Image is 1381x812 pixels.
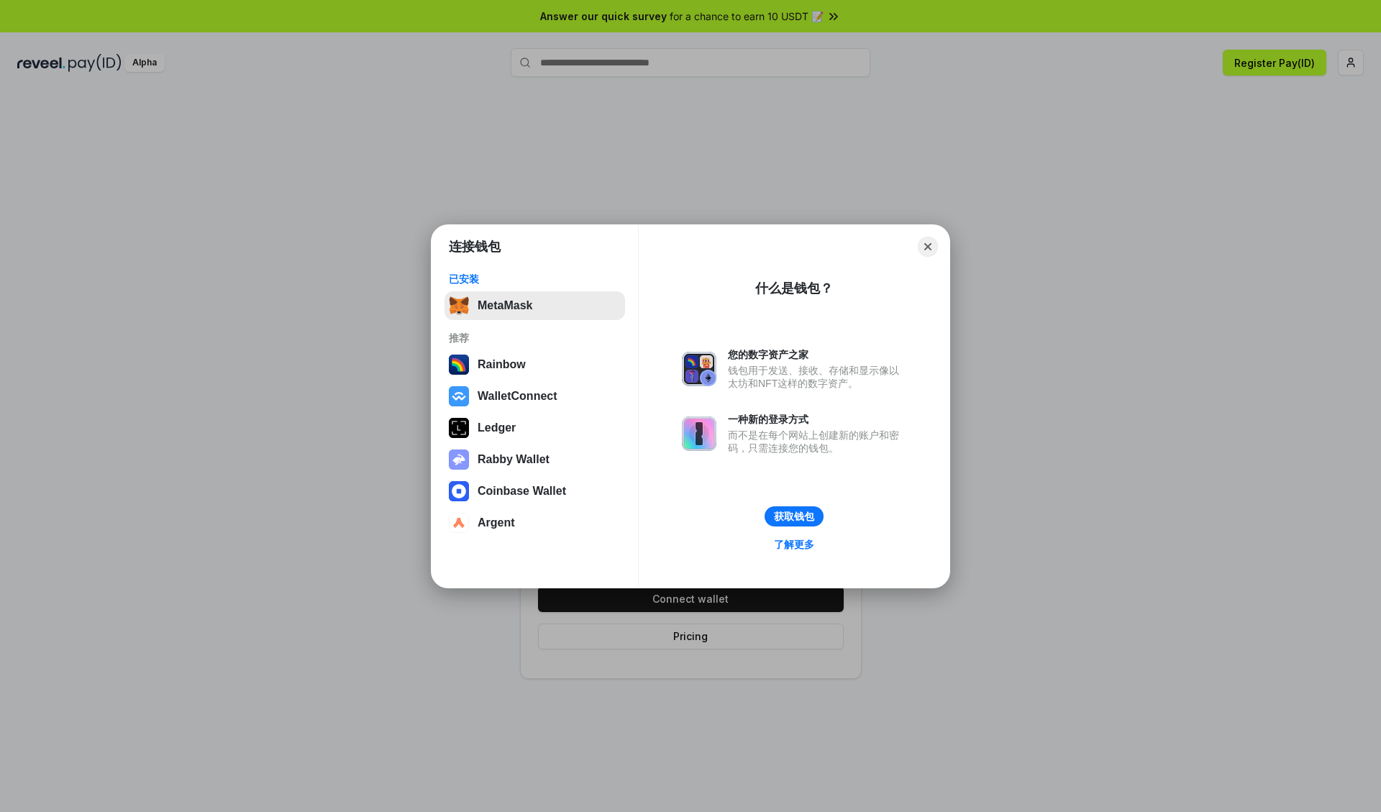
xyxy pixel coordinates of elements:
[728,364,906,390] div: 钱包用于发送、接收、存储和显示像以太坊和NFT这样的数字资产。
[445,350,625,379] button: Rainbow
[449,386,469,406] img: svg+xml,%3Csvg%20width%3D%2228%22%20height%3D%2228%22%20viewBox%3D%220%200%2028%2028%22%20fill%3D...
[478,453,550,466] div: Rabby Wallet
[478,485,566,498] div: Coinbase Wallet
[445,414,625,442] button: Ledger
[728,348,906,361] div: 您的数字资产之家
[445,477,625,506] button: Coinbase Wallet
[682,416,716,451] img: svg+xml,%3Csvg%20xmlns%3D%22http%3A%2F%2Fwww.w3.org%2F2000%2Fsvg%22%20fill%3D%22none%22%20viewBox...
[478,390,557,403] div: WalletConnect
[478,358,526,371] div: Rainbow
[445,291,625,320] button: MetaMask
[918,237,938,257] button: Close
[445,445,625,474] button: Rabby Wallet
[774,538,814,551] div: 了解更多
[774,510,814,523] div: 获取钱包
[478,421,516,434] div: Ledger
[449,273,621,286] div: 已安装
[449,481,469,501] img: svg+xml,%3Csvg%20width%3D%2228%22%20height%3D%2228%22%20viewBox%3D%220%200%2028%2028%22%20fill%3D...
[449,238,501,255] h1: 连接钱包
[478,516,515,529] div: Argent
[728,413,906,426] div: 一种新的登录方式
[478,299,532,312] div: MetaMask
[449,355,469,375] img: svg+xml,%3Csvg%20width%3D%22120%22%20height%3D%22120%22%20viewBox%3D%220%200%20120%20120%22%20fil...
[449,332,621,345] div: 推荐
[728,429,906,455] div: 而不是在每个网站上创建新的账户和密码，只需连接您的钱包。
[449,450,469,470] img: svg+xml,%3Csvg%20xmlns%3D%22http%3A%2F%2Fwww.w3.org%2F2000%2Fsvg%22%20fill%3D%22none%22%20viewBox...
[445,382,625,411] button: WalletConnect
[765,506,824,526] button: 获取钱包
[765,535,823,554] a: 了解更多
[449,418,469,438] img: svg+xml,%3Csvg%20xmlns%3D%22http%3A%2F%2Fwww.w3.org%2F2000%2Fsvg%22%20width%3D%2228%22%20height%3...
[445,508,625,537] button: Argent
[449,296,469,316] img: svg+xml,%3Csvg%20fill%3D%22none%22%20height%3D%2233%22%20viewBox%3D%220%200%2035%2033%22%20width%...
[682,352,716,386] img: svg+xml,%3Csvg%20xmlns%3D%22http%3A%2F%2Fwww.w3.org%2F2000%2Fsvg%22%20fill%3D%22none%22%20viewBox...
[755,280,833,297] div: 什么是钱包？
[449,513,469,533] img: svg+xml,%3Csvg%20width%3D%2228%22%20height%3D%2228%22%20viewBox%3D%220%200%2028%2028%22%20fill%3D...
